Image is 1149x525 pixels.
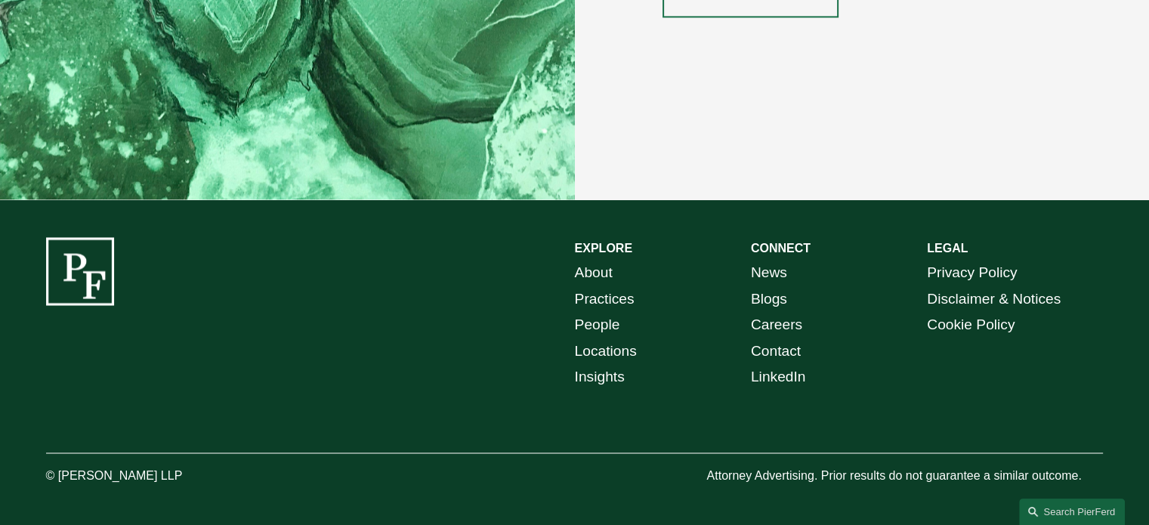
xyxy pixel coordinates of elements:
p: Attorney Advertising. Prior results do not guarantee a similar outcome. [706,465,1103,487]
a: LinkedIn [751,364,806,391]
strong: LEGAL [927,242,968,255]
a: Careers [751,312,802,338]
a: Cookie Policy [927,312,1015,338]
strong: EXPLORE [575,242,632,255]
a: Contact [751,338,801,365]
a: About [575,260,613,286]
a: Practices [575,286,635,313]
a: Insights [575,364,625,391]
a: Privacy Policy [927,260,1017,286]
a: News [751,260,787,286]
p: © [PERSON_NAME] LLP [46,465,267,487]
strong: CONNECT [751,242,811,255]
a: Locations [575,338,637,365]
a: Disclaimer & Notices [927,286,1061,313]
a: Search this site [1019,499,1125,525]
a: People [575,312,620,338]
a: Blogs [751,286,787,313]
